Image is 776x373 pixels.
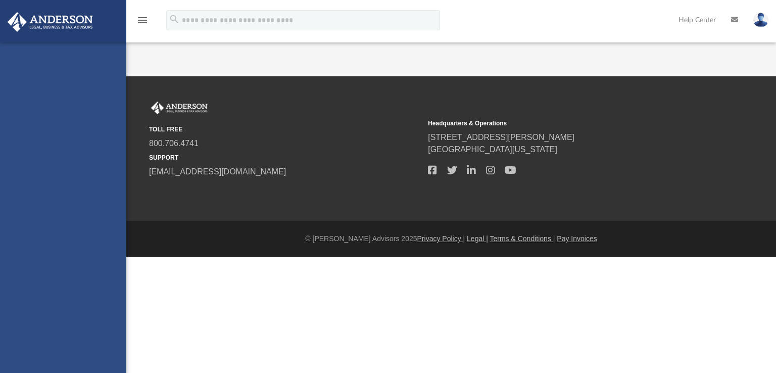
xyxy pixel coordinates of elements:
[5,12,96,32] img: Anderson Advisors Platinum Portal
[428,145,557,154] a: [GEOGRAPHIC_DATA][US_STATE]
[428,119,700,128] small: Headquarters & Operations
[149,167,286,176] a: [EMAIL_ADDRESS][DOMAIN_NAME]
[417,235,465,243] a: Privacy Policy |
[126,234,776,244] div: © [PERSON_NAME] Advisors 2025
[136,19,149,26] a: menu
[149,125,421,134] small: TOLL FREE
[557,235,597,243] a: Pay Invoices
[169,14,180,25] i: search
[136,14,149,26] i: menu
[149,102,210,115] img: Anderson Advisors Platinum Portal
[149,153,421,162] small: SUPPORT
[753,13,768,27] img: User Pic
[428,133,574,142] a: [STREET_ADDRESS][PERSON_NAME]
[467,235,488,243] a: Legal |
[149,139,199,148] a: 800.706.4741
[490,235,555,243] a: Terms & Conditions |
